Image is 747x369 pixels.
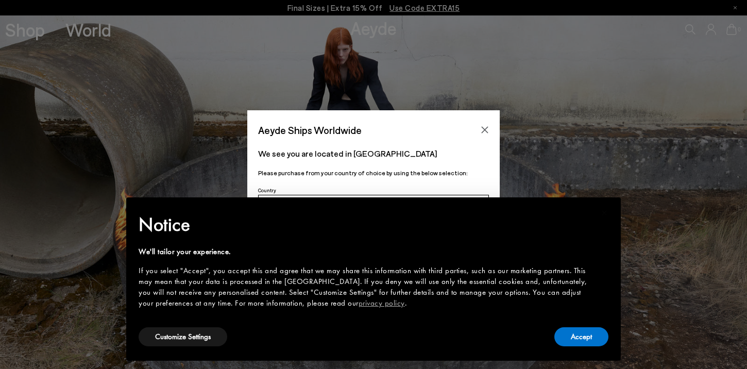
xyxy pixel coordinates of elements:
[477,122,493,138] button: Close
[139,327,227,346] button: Customize Settings
[359,298,405,308] a: privacy policy
[139,246,592,257] div: We'll tailor your experience.
[601,205,608,221] span: ×
[139,211,592,238] h2: Notice
[554,327,608,346] button: Accept
[258,147,489,160] p: We see you are located in [GEOGRAPHIC_DATA]
[139,265,592,309] div: If you select "Accept", you accept this and agree that we may share this information with third p...
[258,168,489,178] p: Please purchase from your country of choice by using the below selection:
[258,121,362,139] span: Aeyde Ships Worldwide
[592,200,617,225] button: Close this notice
[258,187,276,193] span: Country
